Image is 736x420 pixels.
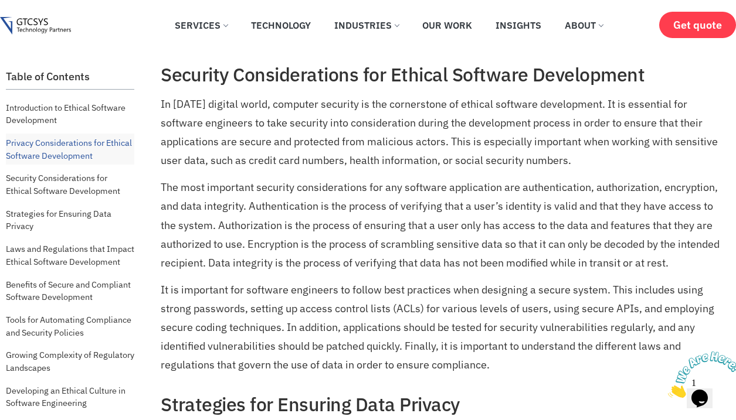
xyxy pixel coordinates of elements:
[556,12,612,38] a: About
[161,281,727,374] p: It is important for software engineers to follow best practices when designing a secure system. T...
[6,204,134,235] a: Strategies for Ensuring Data Privacy
[161,95,727,170] p: In [DATE] digital world, computer security is the cornerstone of ethical software development. It...
[6,134,134,165] a: Privacy Considerations for Ethical Software Development
[6,346,134,377] a: Growing Complexity of Regulatory Landscapes
[6,310,134,342] a: Tools for Automating Compliance and Security Policies
[6,169,134,200] a: Security Considerations for Ethical Software Development
[6,240,134,271] a: Laws and Regulations that Impact Ethical Software Development
[166,12,236,38] a: Services
[242,12,320,38] a: Technology
[6,98,134,129] a: Introduction to Ethical Software Development
[659,12,736,38] a: Get quote
[487,12,550,38] a: Insights
[161,178,727,272] p: The most important security considerations for any software application are authentication, autho...
[6,70,134,83] h2: Table of Contents
[5,5,9,15] span: 1
[5,5,77,51] img: Chat attention grabber
[413,12,481,38] a: Our Work
[6,381,134,412] a: Developing an Ethical Culture in Software Engineering
[673,19,722,31] span: Get quote
[663,347,736,402] iframe: chat widget
[161,393,727,415] h2: Strategies for Ensuring Data Privacy
[325,12,408,38] a: Industries
[161,63,727,86] h2: Security Considerations for Ethical Software Development
[6,275,134,306] a: Benefits of Secure and Compliant Software Development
